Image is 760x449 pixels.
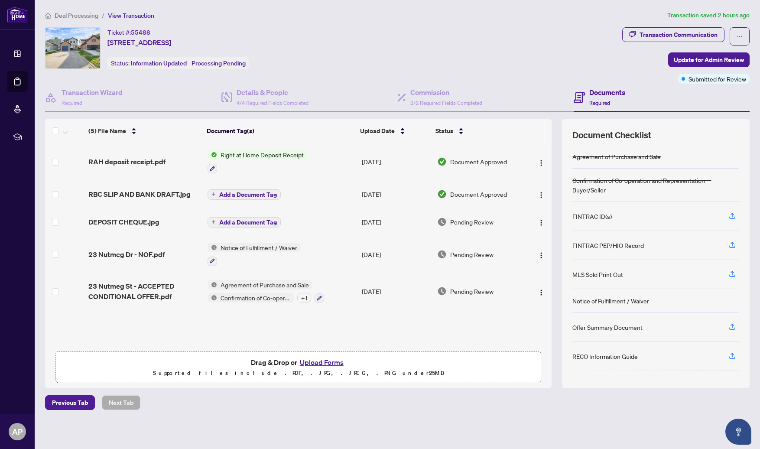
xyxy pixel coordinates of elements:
span: plus [211,220,216,224]
h4: Transaction Wizard [62,87,123,98]
span: Agreement of Purchase and Sale [217,280,312,290]
span: Deal Processing [55,12,98,20]
h4: Details & People [237,87,309,98]
td: [DATE] [358,273,434,310]
th: Status [432,119,523,143]
button: Logo [534,247,548,261]
span: Pending Review [450,250,494,259]
span: Pending Review [450,217,494,227]
img: IMG-W12395315_1.jpg [45,28,100,68]
img: Logo [538,192,545,198]
span: (5) File Name [88,126,126,136]
span: 23 Nutmeg St - ACCEPTED CONDITIONAL OFFER.pdf [88,281,201,302]
p: Supported files include .PDF, .JPG, .JPEG, .PNG under 25 MB [61,368,536,378]
button: Open asap [725,419,751,445]
h4: Commission [410,87,482,98]
img: Logo [538,219,545,226]
span: RBC SLIP AND BANK DRAFT.jpg [88,189,191,199]
th: Upload Date [357,119,432,143]
button: Add a Document Tag [208,217,281,228]
h4: Documents [589,87,625,98]
span: Document Approved [450,157,507,166]
div: Transaction Communication [640,28,718,42]
img: logo [7,7,28,23]
span: 23 Nutmeg Dr - NOF.pdf [88,249,165,260]
div: Confirmation of Co-operation and Representation—Buyer/Seller [572,176,739,195]
span: View Transaction [108,12,154,20]
span: Document Approved [450,189,507,199]
span: 4/4 Required Fields Completed [237,100,309,106]
img: Document Status [437,157,447,166]
img: Status Icon [208,293,217,303]
button: Transaction Communication [622,27,724,42]
img: Status Icon [208,150,217,159]
button: Logo [534,284,548,298]
div: Agreement of Purchase and Sale [572,152,661,161]
div: FINTRAC ID(s) [572,211,612,221]
button: Previous Tab [45,395,95,410]
span: Add a Document Tag [219,192,277,198]
span: Previous Tab [52,396,88,410]
span: Document Checklist [572,129,651,141]
td: [DATE] [358,208,434,236]
article: Transaction saved 2 hours ago [667,10,750,20]
span: Update for Admin Review [674,53,744,67]
button: Add a Document Tag [208,189,281,200]
button: Logo [534,187,548,201]
td: [DATE] [358,236,434,273]
td: [DATE] [358,143,434,180]
span: 55488 [131,29,150,36]
span: Required [62,100,82,106]
img: Logo [538,159,545,166]
img: Status Icon [208,243,217,252]
div: Notice of Fulfillment / Waiver [572,296,649,306]
span: Drag & Drop orUpload FormsSupported files include .PDF, .JPG, .JPEG, .PNG under25MB [56,351,541,384]
span: Status [435,126,453,136]
button: Logo [534,155,548,169]
button: Status IconNotice of Fulfillment / Waiver [208,243,301,266]
span: Confirmation of Co-operation and Representation—Buyer/Seller [217,293,294,303]
button: Logo [534,215,548,229]
span: Notice of Fulfillment / Waiver [217,243,301,252]
img: Document Status [437,217,447,227]
div: Offer Summary Document [572,322,643,332]
div: MLS Sold Print Out [572,270,623,279]
button: Add a Document Tag [208,189,281,200]
img: Status Icon [208,280,217,290]
button: Status IconRight at Home Deposit Receipt [208,150,307,173]
span: home [45,13,51,19]
div: FINTRAC PEP/HIO Record [572,241,644,250]
span: Information Updated - Processing Pending [131,59,246,67]
th: Document Tag(s) [203,119,357,143]
span: Required [589,100,610,106]
span: RAH deposit receipt.pdf [88,156,166,167]
div: + 1 [297,293,311,303]
img: Logo [538,289,545,296]
img: Logo [538,252,545,259]
span: Right at Home Deposit Receipt [217,150,307,159]
img: Document Status [437,286,447,296]
span: [STREET_ADDRESS] [107,37,171,48]
span: Submitted for Review [689,74,746,84]
button: Update for Admin Review [668,52,750,67]
span: Drag & Drop or [251,357,346,368]
span: ellipsis [737,33,743,39]
span: DEPOSIT CHEQUE.jpg [88,217,159,227]
span: Add a Document Tag [219,219,277,225]
img: Document Status [437,189,447,199]
div: Ticket #: [107,27,150,37]
img: Document Status [437,250,447,259]
li: / [102,10,104,20]
button: Add a Document Tag [208,216,281,228]
td: [DATE] [358,180,434,208]
button: Next Tab [102,395,140,410]
th: (5) File Name [85,119,203,143]
button: Status IconAgreement of Purchase and SaleStatus IconConfirmation of Co-operation and Representati... [208,280,324,303]
div: RECO Information Guide [572,351,638,361]
span: plus [211,192,216,196]
span: 2/2 Required Fields Completed [410,100,482,106]
span: Upload Date [360,126,395,136]
button: Upload Forms [297,357,346,368]
span: AP [12,426,23,438]
span: Pending Review [450,286,494,296]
